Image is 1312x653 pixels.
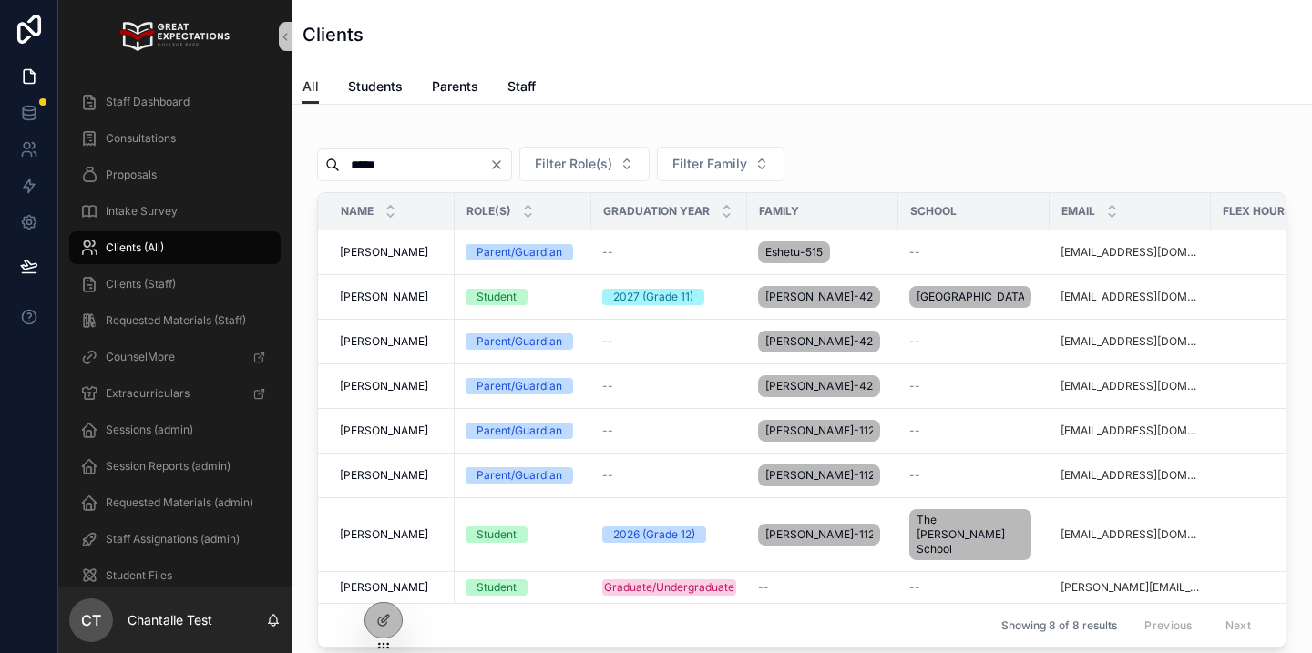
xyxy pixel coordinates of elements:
[302,77,319,96] span: All
[340,468,428,483] span: [PERSON_NAME]
[1061,580,1200,595] a: [PERSON_NAME][EMAIL_ADDRESS][PERSON_NAME][DOMAIN_NAME]
[602,379,613,393] span: --
[106,131,176,146] span: Consultations
[432,70,478,107] a: Parents
[128,611,212,629] p: Chantalle Test
[1001,618,1117,633] span: Showing 8 of 8 results
[69,158,281,191] a: Proposals
[602,423,736,438] a: --
[466,579,580,596] a: Student
[672,155,747,173] span: Filter Family
[602,334,736,349] a: --
[106,459,231,474] span: Session Reports (admin)
[69,523,281,556] a: Staff Assignations (admin)
[341,204,374,219] span: Name
[909,468,1039,483] a: --
[466,204,511,219] span: Role(s)
[758,282,887,311] a: [PERSON_NAME]-424
[909,580,920,595] span: --
[1061,423,1200,438] a: [EMAIL_ADDRESS][DOMAIN_NAME]
[602,334,613,349] span: --
[340,527,444,542] a: [PERSON_NAME]
[340,290,444,304] a: [PERSON_NAME]
[519,147,650,181] button: Select Button
[613,289,693,305] div: 2027 (Grade 11)
[765,245,823,260] span: Eshetu-515
[69,450,281,483] a: Session Reports (admin)
[69,195,281,228] a: Intake Survey
[602,245,613,260] span: --
[765,468,873,483] span: [PERSON_NAME]-112
[106,495,253,510] span: Requested Materials (admin)
[69,486,281,519] a: Requested Materials (admin)
[120,22,229,51] img: App logo
[466,423,580,439] a: Parent/Guardian
[1061,468,1200,483] a: [EMAIL_ADDRESS][DOMAIN_NAME]
[602,579,736,596] a: Graduate/Undergraduate
[69,413,281,446] a: Sessions (admin)
[302,22,364,47] h1: Clients
[602,379,736,393] a: --
[917,513,1024,556] span: The [PERSON_NAME] School
[602,423,613,438] span: --
[69,268,281,301] a: Clients (Staff)
[909,580,1039,595] a: --
[909,379,920,393] span: --
[340,379,444,393] a: [PERSON_NAME]
[69,231,281,264] a: Clients (All)
[340,334,428,349] span: [PERSON_NAME]
[657,147,784,181] button: Select Button
[909,468,920,483] span: --
[758,580,769,595] span: --
[1061,204,1095,219] span: Email
[604,579,734,596] div: Graduate/Undergraduate
[106,204,178,219] span: Intake Survey
[477,244,562,260] div: Parent/Guardian
[909,423,1039,438] a: --
[765,379,873,393] span: [PERSON_NAME]-424
[340,290,428,304] span: [PERSON_NAME]
[758,416,887,445] a: [PERSON_NAME]-112
[340,468,444,483] a: [PERSON_NAME]
[909,423,920,438] span: --
[602,526,736,543] a: 2026 (Grade 12)
[348,70,403,107] a: Students
[1061,334,1200,349] a: [EMAIL_ADDRESS][DOMAIN_NAME]
[106,568,172,583] span: Student Files
[106,95,190,109] span: Staff Dashboard
[909,334,920,349] span: --
[69,377,281,410] a: Extracurriculars
[340,580,444,595] a: [PERSON_NAME]
[758,372,887,401] a: [PERSON_NAME]-424
[106,423,193,437] span: Sessions (admin)
[340,527,428,542] span: [PERSON_NAME]
[909,505,1039,564] a: The [PERSON_NAME] School
[1061,290,1200,304] a: [EMAIL_ADDRESS][DOMAIN_NAME]
[340,580,428,595] span: [PERSON_NAME]
[58,73,292,587] div: scrollable content
[765,423,873,438] span: [PERSON_NAME]-112
[466,244,580,260] a: Parent/Guardian
[477,289,517,305] div: Student
[81,609,101,631] span: CT
[69,304,281,337] a: Requested Materials (Staff)
[106,532,240,546] span: Staff Assignations (admin)
[765,527,873,542] span: [PERSON_NAME]-112
[765,290,873,304] span: [PERSON_NAME]-424
[106,277,176,291] span: Clients (Staff)
[603,204,710,219] span: Graduation Year
[507,70,536,107] a: Staff
[909,245,920,260] span: --
[602,245,736,260] a: --
[348,77,403,96] span: Students
[602,468,613,483] span: --
[909,245,1039,260] a: --
[340,379,428,393] span: [PERSON_NAME]
[909,282,1039,311] a: [GEOGRAPHIC_DATA]
[477,333,562,350] div: Parent/Guardian
[69,341,281,373] a: CounselMore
